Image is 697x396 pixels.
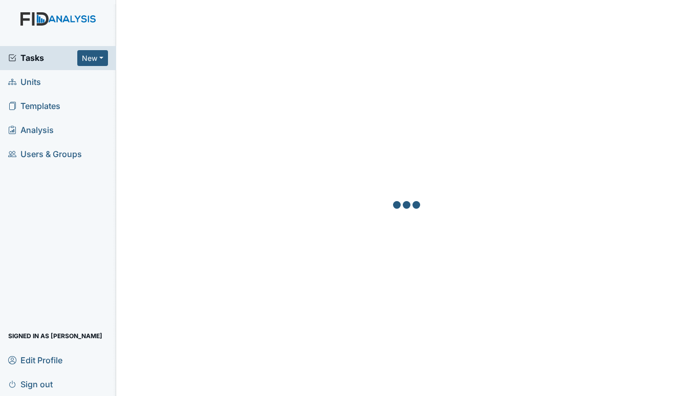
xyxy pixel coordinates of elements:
button: New [77,50,108,66]
span: Signed in as [PERSON_NAME] [8,328,102,344]
span: Sign out [8,376,53,392]
span: Edit Profile [8,352,62,368]
span: Templates [8,98,60,114]
a: Tasks [8,52,77,64]
span: Units [8,74,41,90]
span: Users & Groups [8,146,82,162]
span: Analysis [8,122,54,138]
